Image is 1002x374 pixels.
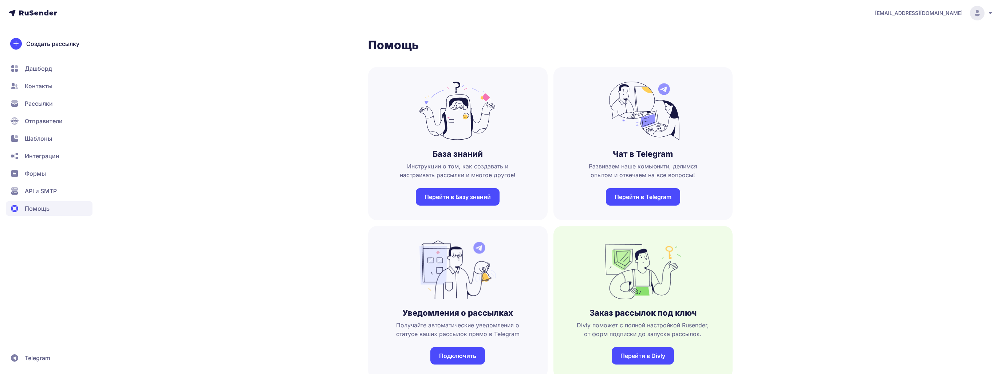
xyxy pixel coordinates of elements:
a: Telegram [6,351,92,365]
h3: Заказ рассылок под ключ [589,308,697,318]
span: Telegram [25,354,50,362]
a: Подключить [430,347,485,365]
span: Инструкции о том, как создавать и настраивать рассылки и многое другое! [380,162,536,179]
span: Шаблоны [25,134,52,143]
span: Интеграции [25,152,59,160]
span: Помощь [25,204,50,213]
span: Рассылки [25,99,53,108]
span: Divly поможет с полной настройкой Rusender, от форм подписки до запуска рассылок. [565,321,721,338]
span: Контакты [25,82,52,90]
h3: База знаний [433,149,483,159]
h1: Помощь [368,38,733,52]
span: Дашборд [25,64,52,73]
span: API и SMTP [25,187,57,195]
span: Получайте автоматические уведомления о статусе ваших рассылок прямо в Telegram [380,321,536,338]
span: Формы [25,169,46,178]
span: Создать рассылку [26,39,79,48]
a: Перейти в Telegram [606,188,680,206]
img: no_photo [419,82,496,140]
span: [EMAIL_ADDRESS][DOMAIN_NAME] [875,9,963,17]
a: Перейти в Базу знаний [416,188,500,206]
span: Отправители [25,117,63,125]
span: Развиваем наше комьюнити, делимся опытом и отвечаем на все вопросы! [565,162,721,179]
img: no_photo [419,241,496,299]
h3: Уведомления о рассылках [402,308,513,318]
img: no_photo [605,241,681,299]
a: Перейти в Divly [612,347,674,365]
h3: Чат в Telegram [613,149,673,159]
img: no_photo [605,82,681,140]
